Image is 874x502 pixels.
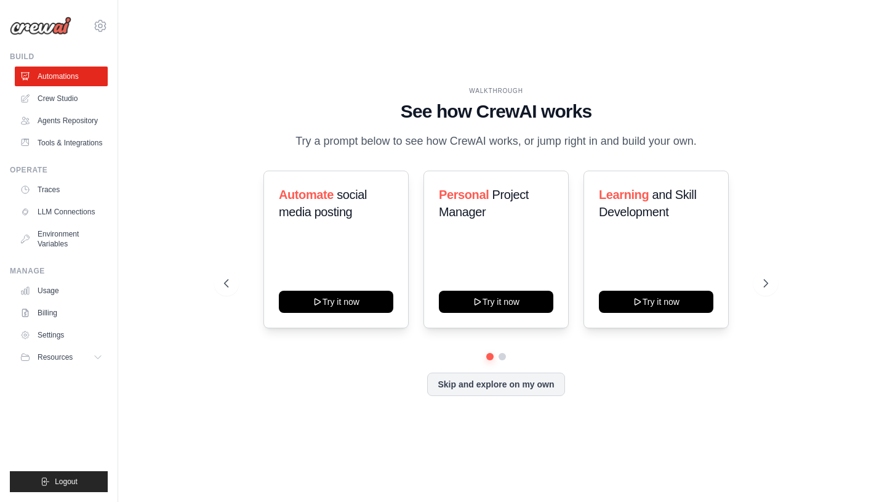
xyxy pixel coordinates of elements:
a: Settings [15,325,108,345]
a: Crew Studio [15,89,108,108]
div: Operate [10,165,108,175]
a: Environment Variables [15,224,108,254]
p: Try a prompt below to see how CrewAI works, or jump right in and build your own. [289,132,703,150]
span: Personal [439,188,489,201]
a: Tools & Integrations [15,133,108,153]
div: Manage [10,266,108,276]
h1: See how CrewAI works [224,100,768,123]
a: Billing [15,303,108,323]
div: Build [10,52,108,62]
button: Try it now [279,291,393,313]
button: Try it now [599,291,713,313]
button: Try it now [439,291,553,313]
a: Traces [15,180,108,200]
div: WALKTHROUGH [224,86,768,95]
button: Skip and explore on my own [427,373,564,396]
a: Usage [15,281,108,301]
span: Logout [55,477,78,487]
span: Learning [599,188,649,201]
button: Resources [15,347,108,367]
span: Automate [279,188,334,201]
span: and Skill Development [599,188,696,219]
img: Logo [10,17,71,35]
a: Agents Repository [15,111,108,131]
span: Project Manager [439,188,529,219]
span: social media posting [279,188,367,219]
span: Resources [38,352,73,362]
a: Automations [15,67,108,86]
a: LLM Connections [15,202,108,222]
button: Logout [10,471,108,492]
